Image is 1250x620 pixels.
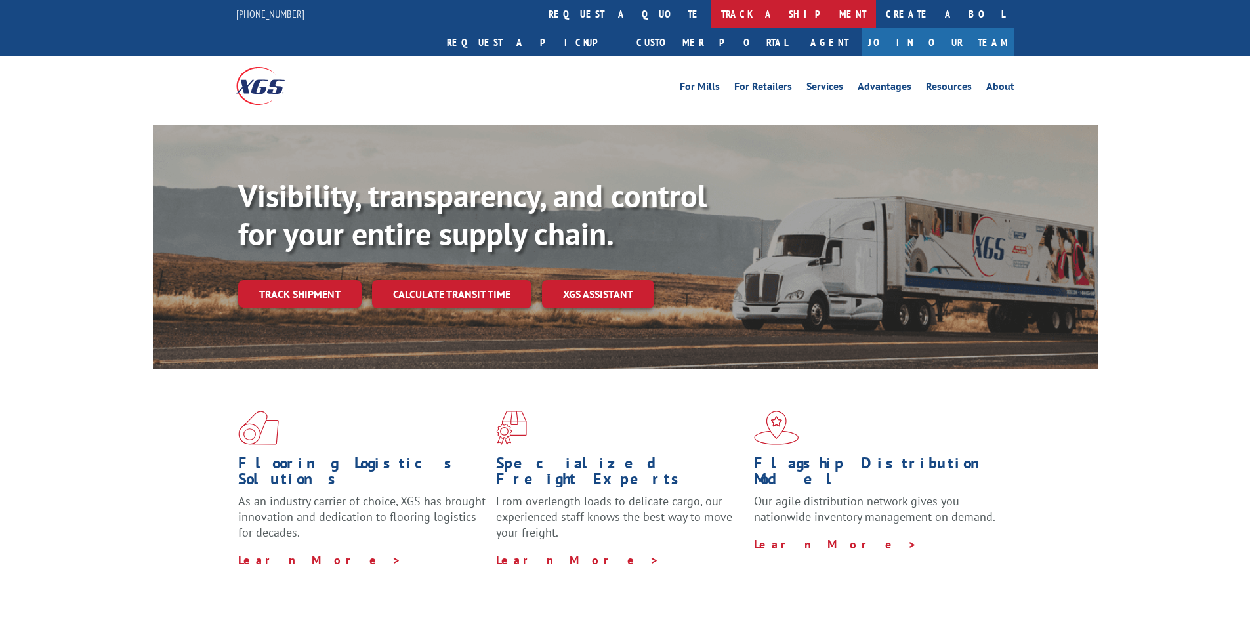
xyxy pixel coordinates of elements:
[754,411,799,445] img: xgs-icon-flagship-distribution-model-red
[754,455,1002,493] h1: Flagship Distribution Model
[797,28,862,56] a: Agent
[680,81,720,96] a: For Mills
[236,7,304,20] a: [PHONE_NUMBER]
[627,28,797,56] a: Customer Portal
[437,28,627,56] a: Request a pickup
[496,411,527,445] img: xgs-icon-focused-on-flooring-red
[734,81,792,96] a: For Retailers
[858,81,911,96] a: Advantages
[926,81,972,96] a: Resources
[238,455,486,493] h1: Flooring Logistics Solutions
[754,537,917,552] a: Learn More >
[238,552,402,568] a: Learn More >
[496,455,744,493] h1: Specialized Freight Experts
[806,81,843,96] a: Services
[238,411,279,445] img: xgs-icon-total-supply-chain-intelligence-red
[986,81,1014,96] a: About
[542,280,654,308] a: XGS ASSISTANT
[372,280,531,308] a: Calculate transit time
[496,493,744,552] p: From overlength loads to delicate cargo, our experienced staff knows the best way to move your fr...
[238,280,362,308] a: Track shipment
[238,493,486,540] span: As an industry carrier of choice, XGS has brought innovation and dedication to flooring logistics...
[496,552,659,568] a: Learn More >
[754,493,995,524] span: Our agile distribution network gives you nationwide inventory management on demand.
[862,28,1014,56] a: Join Our Team
[238,175,707,254] b: Visibility, transparency, and control for your entire supply chain.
